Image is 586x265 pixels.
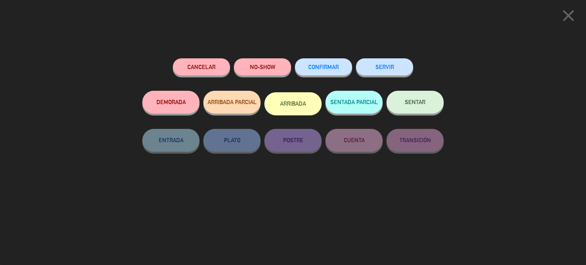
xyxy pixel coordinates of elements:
span: CONFIRMAR [308,64,339,70]
button: SENTADA PARCIAL [325,91,383,114]
button: TRANSICIÓN [386,129,444,152]
button: CUENTA [325,129,383,152]
button: close [557,6,580,28]
button: NO-SHOW [234,58,291,75]
button: SERVIR [356,58,413,75]
button: ARRIBADA [264,92,322,115]
button: DEMORADA [142,91,200,114]
button: Cancelar [173,58,230,75]
button: CONFIRMAR [295,58,352,75]
span: ARRIBADA PARCIAL [208,99,257,105]
button: PLATO [203,129,261,152]
button: ARRIBADA PARCIAL [203,91,261,114]
button: SENTAR [386,91,444,114]
button: POSTRE [264,129,322,152]
i: close [559,6,578,25]
button: ENTRADA [142,129,200,152]
span: SENTAR [405,99,425,105]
